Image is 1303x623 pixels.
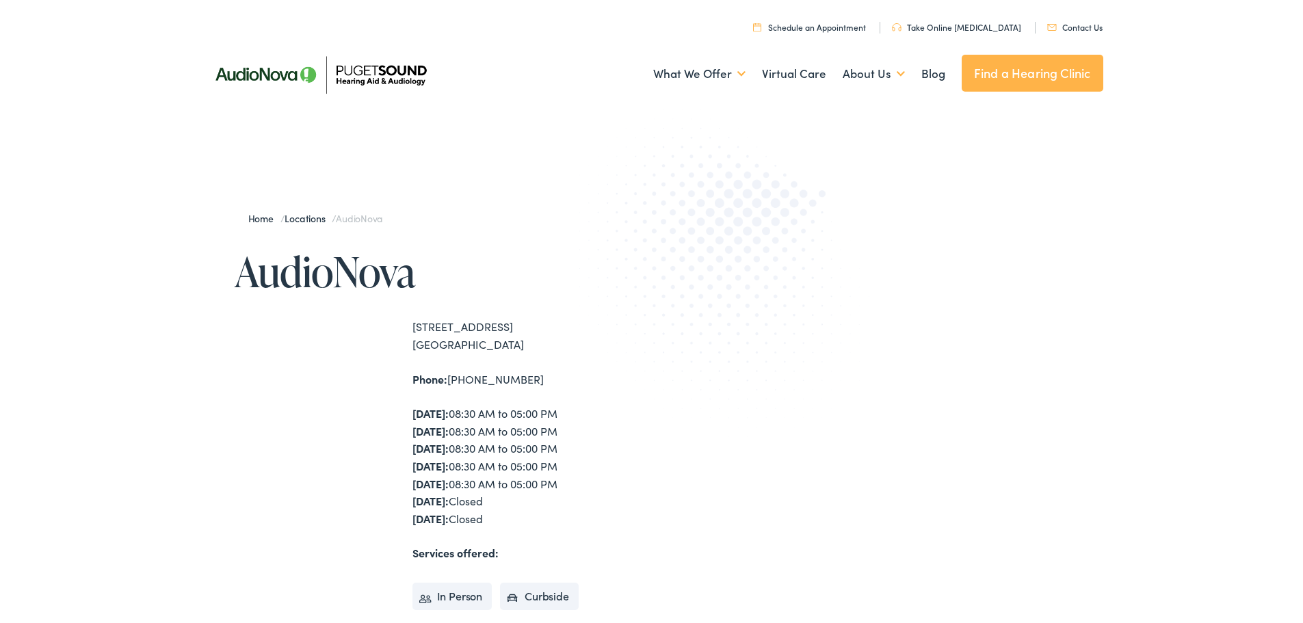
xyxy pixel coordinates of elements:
a: Find a Hearing Clinic [962,55,1103,92]
a: Locations [285,211,332,225]
strong: [DATE]: [412,423,449,438]
div: [STREET_ADDRESS] [GEOGRAPHIC_DATA] [412,318,652,353]
strong: Phone: [412,371,447,386]
strong: Services offered: [412,545,499,560]
div: 08:30 AM to 05:00 PM 08:30 AM to 05:00 PM 08:30 AM to 05:00 PM 08:30 AM to 05:00 PM 08:30 AM to 0... [412,405,652,527]
strong: [DATE]: [412,406,449,421]
strong: [DATE]: [412,493,449,508]
span: / / [248,211,383,225]
img: utility icon [753,23,761,31]
div: [PHONE_NUMBER] [412,371,652,388]
a: Schedule an Appointment [753,21,866,33]
a: Contact Us [1047,21,1103,33]
a: What We Offer [653,49,746,99]
a: Virtual Care [762,49,826,99]
strong: [DATE]: [412,440,449,455]
img: utility icon [1047,24,1057,31]
img: utility icon [892,23,901,31]
li: In Person [412,583,492,610]
li: Curbside [500,583,579,610]
a: About Us [843,49,905,99]
a: Take Online [MEDICAL_DATA] [892,21,1021,33]
strong: [DATE]: [412,511,449,526]
strong: [DATE]: [412,458,449,473]
strong: [DATE]: [412,476,449,491]
a: Home [248,211,280,225]
span: AudioNova [336,211,382,225]
a: Blog [921,49,945,99]
h1: AudioNova [235,249,652,294]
